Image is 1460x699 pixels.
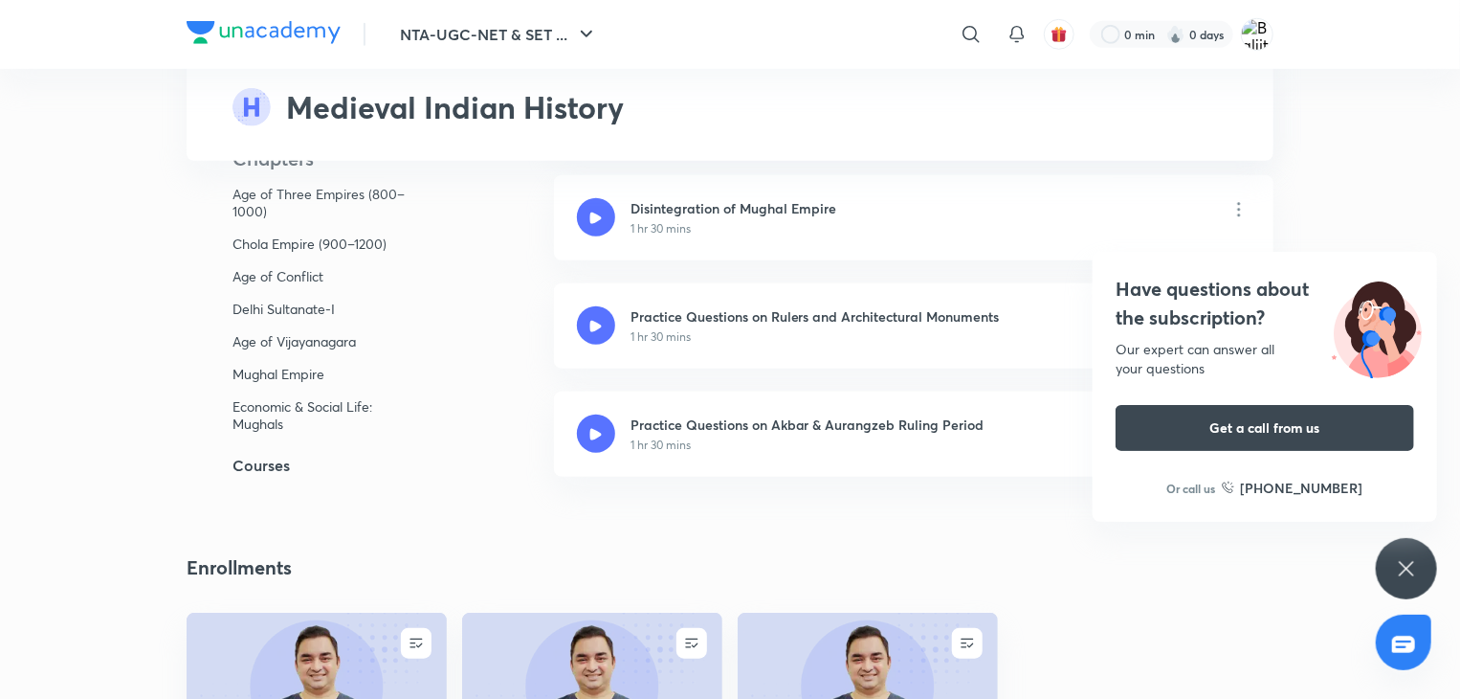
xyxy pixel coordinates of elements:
[187,553,292,582] h4: Enrollments
[1222,478,1363,498] a: [PHONE_NUMBER]
[1044,19,1074,50] button: avatar
[1241,18,1273,51] img: Baljit kaur Kaur
[630,220,691,237] p: 1 hr 30 mins
[388,15,609,54] button: NTA-UGC-NET & SET ...
[232,186,419,220] p: Age of Three Empires (800–1000)
[187,454,493,477] h5: Courses
[232,333,419,350] p: Age of Vijayanagara
[630,415,984,435] h6: Practice Questions on Akbar & Aurangzeb Ruling Period
[630,437,691,454] p: 1 hr 30 mins
[1167,480,1216,497] p: Or call us
[232,236,419,253] p: Chola Empire (900–1200)
[630,306,1000,327] h6: Practice Questions on Rulers and Architectural Monuments
[232,268,419,285] p: Age of Conflict
[187,147,493,170] h4: Chapters
[232,398,419,433] p: Economic & Social Life: Mughals
[232,88,271,126] img: syllabus-subject-icon
[232,366,419,383] p: Mughal Empire
[1116,405,1414,451] button: Get a call from us
[1116,340,1414,378] div: Our expert can answer all your questions
[630,328,691,346] p: 1 hr 30 mins
[1116,275,1414,332] h4: Have questions about the subscription?
[1051,26,1068,43] img: avatar
[1166,25,1185,44] img: streak
[630,198,837,218] h6: Disintegration of Mughal Empire
[232,301,419,318] p: Delhi Sultanate-I
[187,21,341,44] img: Company Logo
[1241,478,1363,498] h6: [PHONE_NUMBER]
[1316,275,1437,378] img: ttu_illustration_new.svg
[187,21,341,49] a: Company Logo
[286,84,624,130] h2: Medieval Indian History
